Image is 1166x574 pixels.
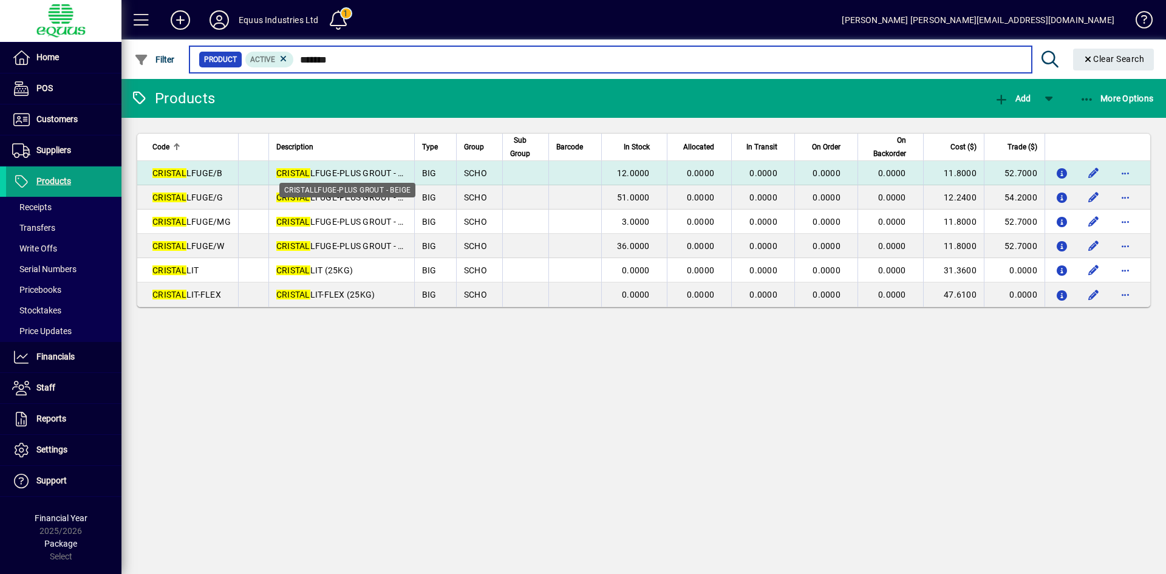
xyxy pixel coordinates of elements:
span: 0.0000 [813,241,840,251]
span: 0.0000 [813,217,840,227]
span: Write Offs [12,244,57,253]
span: LFUGE/MG [152,217,231,227]
span: SCHO [464,193,487,202]
a: Settings [6,435,121,465]
span: More Options [1080,94,1154,103]
span: 0.0000 [687,193,715,202]
span: 0.0000 [878,290,906,299]
span: On Backorder [865,134,906,160]
span: Receipts [12,202,52,212]
span: 0.0000 [749,217,777,227]
span: 12.0000 [617,168,650,178]
span: Support [36,476,67,485]
span: Clear Search [1083,54,1145,64]
span: SCHO [464,168,487,178]
span: Products [36,176,71,186]
span: 0.0000 [813,193,840,202]
span: Type [422,140,438,154]
div: Code [152,140,231,154]
span: Price Updates [12,326,72,336]
a: Reports [6,404,121,434]
span: LFUGE/W [152,241,225,251]
span: 0.0000 [622,265,650,275]
em: CRISTAL [152,193,186,202]
span: Add [994,94,1031,103]
span: LFUGE-PLUS GROUT - MEDIUM GREY [276,217,455,227]
button: Filter [131,49,178,70]
button: Edit [1084,261,1103,280]
button: More options [1116,236,1135,256]
span: Financial Year [35,513,87,523]
span: Transfers [12,223,55,233]
span: 0.0000 [687,168,715,178]
span: 0.0000 [878,168,906,178]
span: BIG [422,241,437,251]
div: Products [131,89,215,108]
div: Type [422,140,449,154]
em: CRISTAL [152,217,186,227]
em: CRISTAL [152,168,186,178]
span: 0.0000 [749,265,777,275]
span: Group [464,140,484,154]
span: 0.0000 [878,193,906,202]
div: In Transit [739,140,788,154]
span: Customers [36,114,78,124]
span: 0.0000 [749,290,777,299]
button: Add [991,87,1034,109]
span: 0.0000 [749,193,777,202]
div: CRISTALLFUGE-PLUS GROUT - BEIGE [279,183,415,197]
span: 51.0000 [617,193,650,202]
button: Profile [200,9,239,31]
button: Edit [1084,188,1103,207]
span: 0.0000 [878,217,906,227]
span: LFUGE-PLUS GROUT - BEIGE [276,168,423,178]
span: Trade ($) [1007,140,1037,154]
div: [PERSON_NAME] [PERSON_NAME][EMAIL_ADDRESS][DOMAIN_NAME] [842,10,1114,30]
td: 52.7000 [984,210,1045,234]
div: Equus Industries Ltd [239,10,319,30]
em: CRISTAL [276,168,310,178]
div: Description [276,140,407,154]
button: Clear [1073,49,1154,70]
mat-chip: Activation Status: Active [245,52,294,67]
span: BIG [422,265,437,275]
div: Allocated [675,140,726,154]
button: More options [1116,188,1135,207]
em: CRISTAL [152,241,186,251]
em: CRISTAL [152,265,186,275]
a: Write Offs [6,238,121,259]
button: Edit [1084,212,1103,231]
td: 11.8000 [923,161,984,185]
button: Edit [1084,163,1103,183]
span: BIG [422,193,437,202]
span: BIG [422,168,437,178]
td: 0.0000 [984,282,1045,307]
span: 3.0000 [622,217,650,227]
td: 0.0000 [984,258,1045,282]
a: Customers [6,104,121,135]
span: 0.0000 [813,168,840,178]
span: Stocktakes [12,306,61,315]
a: Price Updates [6,321,121,341]
span: 0.0000 [878,241,906,251]
button: More options [1116,261,1135,280]
td: 54.2000 [984,185,1045,210]
div: Barcode [556,140,594,154]
em: CRISTAL [276,241,310,251]
span: Active [250,55,275,64]
span: Suppliers [36,145,71,155]
span: Home [36,52,59,62]
span: POS [36,83,53,93]
button: More options [1116,212,1135,231]
span: 0.0000 [687,241,715,251]
span: Allocated [683,140,714,154]
td: 52.7000 [984,234,1045,258]
a: Serial Numbers [6,259,121,279]
td: 47.6100 [923,282,984,307]
span: 36.0000 [617,241,650,251]
a: Stocktakes [6,300,121,321]
button: Edit [1084,236,1103,256]
td: 31.3600 [923,258,984,282]
a: Receipts [6,197,121,217]
span: 0.0000 [622,290,650,299]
